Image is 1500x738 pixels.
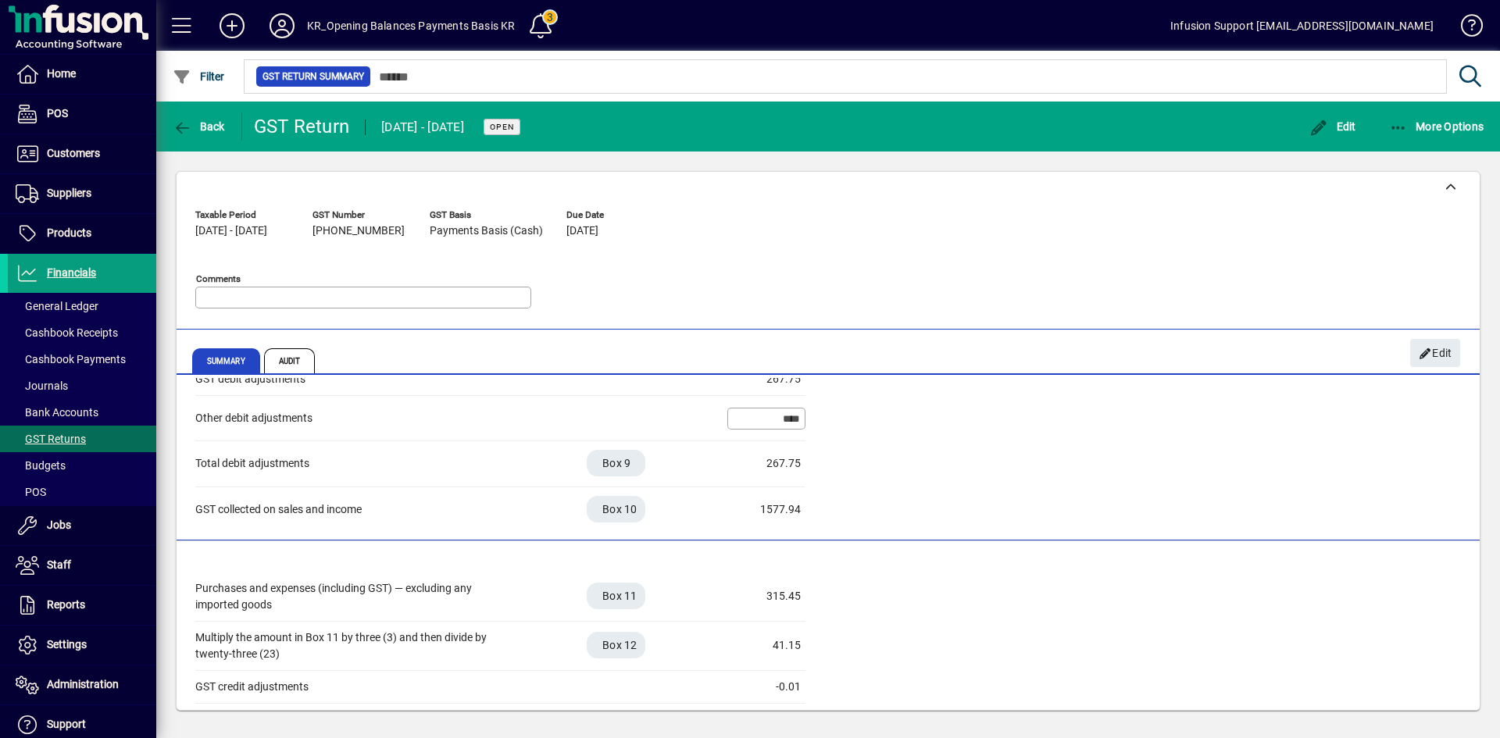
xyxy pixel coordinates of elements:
[312,210,406,220] span: GST Number
[47,678,119,690] span: Administration
[307,13,515,38] div: KR_Opening Balances Payments Basis KR
[195,225,267,237] span: [DATE] - [DATE]
[430,210,543,220] span: GST Basis
[47,147,100,159] span: Customers
[566,210,660,220] span: Due Date
[8,319,156,346] a: Cashbook Receipts
[195,210,289,220] span: Taxable Period
[195,501,508,518] div: GST collected on sales and income
[47,718,86,730] span: Support
[8,546,156,585] a: Staff
[207,12,257,40] button: Add
[602,455,630,471] span: Box 9
[8,452,156,479] a: Budgets
[262,69,364,84] span: GST Return Summary
[490,122,514,132] span: Open
[173,70,225,83] span: Filter
[16,459,66,472] span: Budgets
[1410,339,1460,367] button: Edit
[195,410,508,426] div: Other debit adjustments
[8,174,156,213] a: Suppliers
[8,134,156,173] a: Customers
[8,214,156,253] a: Products
[195,580,508,613] div: Purchases and expenses (including GST) — excluding any imported goods
[8,426,156,452] a: GST Returns
[47,638,87,651] span: Settings
[8,665,156,704] a: Administration
[8,626,156,665] a: Settings
[173,120,225,133] span: Back
[602,637,637,653] span: Box 12
[47,519,71,531] span: Jobs
[8,586,156,625] a: Reports
[257,12,307,40] button: Profile
[1449,3,1480,54] a: Knowledge Base
[1389,120,1484,133] span: More Options
[195,455,508,472] div: Total debit adjustments
[1170,13,1434,38] div: Infusion Support [EMAIL_ADDRESS][DOMAIN_NAME]
[47,598,85,611] span: Reports
[47,226,91,239] span: Products
[169,62,229,91] button: Filter
[16,433,86,445] span: GST Returns
[16,300,98,312] span: General Ledger
[47,266,96,279] span: Financials
[264,348,316,373] span: Audit
[8,399,156,426] a: Bank Accounts
[47,67,76,80] span: Home
[430,225,543,237] span: Payments Basis (Cash)
[254,114,350,139] div: GST Return
[8,94,156,134] a: POS
[16,380,68,392] span: Journals
[723,637,801,654] div: 41.15
[16,406,98,419] span: Bank Accounts
[723,501,801,518] div: 1577.94
[47,558,71,571] span: Staff
[1305,112,1360,141] button: Edit
[156,112,242,141] app-page-header-button: Back
[8,506,156,545] a: Jobs
[1385,112,1488,141] button: More Options
[1309,120,1356,133] span: Edit
[47,107,68,119] span: POS
[192,348,260,373] span: Summary
[8,293,156,319] a: General Ledger
[8,346,156,373] a: Cashbook Payments
[16,353,126,365] span: Cashbook Payments
[602,501,637,517] span: Box 10
[566,225,598,237] span: [DATE]
[8,479,156,505] a: POS
[16,326,118,339] span: Cashbook Receipts
[47,187,91,199] span: Suppliers
[312,225,405,237] span: [PHONE_NUMBER]
[602,588,637,604] span: Box 11
[169,112,229,141] button: Back
[195,629,508,662] div: Multiply the amount in Box 11 by three (3) and then divide by twenty-three (23)
[16,486,46,498] span: POS
[8,55,156,94] a: Home
[723,679,801,695] div: -0.01
[723,455,801,472] div: 267.75
[196,273,241,284] mat-label: Comments
[723,588,801,604] div: 315.45
[195,679,508,695] div: GST credit adjustments
[8,373,156,399] a: Journals
[381,115,464,140] div: [DATE] - [DATE]
[1419,340,1452,366] span: Edit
